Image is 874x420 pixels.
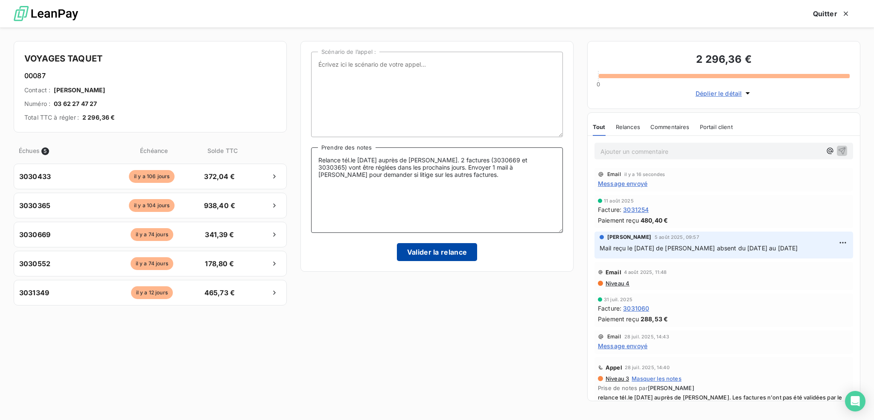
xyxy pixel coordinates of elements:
span: Email [606,269,621,276]
span: il y a 16 secondes [624,172,665,177]
span: [PERSON_NAME] [54,86,105,94]
span: 938,40 € [197,200,242,211]
span: Commentaires [650,123,690,130]
span: Message envoyé [598,179,647,188]
span: Prise de notes par [598,385,850,391]
span: Solde TTC [200,146,245,155]
span: 3030365 [19,200,50,211]
span: [PERSON_NAME] [648,385,694,391]
span: 3030433 [19,171,51,182]
span: 480,40 € [641,216,668,225]
span: Paiement reçu [598,216,639,225]
span: Échéance [110,146,199,155]
span: Déplier le détail [696,89,742,98]
div: Open Intercom Messenger [845,391,865,411]
span: Facture : [598,304,621,313]
h6: 00087 [24,70,276,81]
span: Appel [606,364,622,371]
h4: VOYAGES TAQUET [24,52,276,65]
span: 3030552 [19,258,50,269]
textarea: Relance tél.le [DATE] auprès de [PERSON_NAME]. 2 factures (3030669 et 3030365) vont être réglées ... [311,147,563,233]
span: Email [607,334,621,339]
span: il y a 104 jours [129,199,175,212]
span: [PERSON_NAME] [607,233,651,241]
span: Mail reçu le [DATE] de [PERSON_NAME] absent du [DATE] au [DATE] [600,244,798,252]
h3: 2 296,36 € [598,52,850,69]
span: 28 juil. 2025, 14:40 [625,365,670,370]
span: Masquer les notes [632,375,682,382]
span: relance tél.le [DATE] auprès de [PERSON_NAME]. Les factures n'ont pas été validées par le directe... [598,394,850,414]
span: 4 août 2025, 11:48 [624,270,667,275]
span: 288,53 € [641,314,668,323]
span: il y a 106 jours [129,170,175,183]
span: Email [607,172,621,177]
span: il y a 74 jours [131,228,173,241]
img: logo LeanPay [14,2,78,26]
span: 5 août 2025, 09:57 [655,235,699,240]
span: Portail client [700,123,733,130]
span: 0 [597,81,600,88]
span: 2 296,36 € [82,113,115,122]
span: 31 juil. 2025 [604,297,632,302]
span: Paiement reçu [598,314,639,323]
span: 03 62 27 47 27 [54,100,97,108]
span: 3031254 [623,205,649,214]
span: 11 août 2025 [604,198,634,203]
span: 3030669 [19,229,50,240]
span: 3031060 [623,304,649,313]
span: Niveau 4 [605,280,629,287]
span: 341,39 € [197,229,242,240]
span: Message envoyé [598,341,647,350]
span: Contact : [24,86,50,94]
span: 178,80 € [197,258,242,269]
span: 5 [41,147,49,155]
span: Facture : [598,205,621,214]
span: il y a 74 jours [131,257,173,270]
span: il y a 12 jours [131,286,173,299]
span: Échues [19,146,40,155]
span: 28 juil. 2025, 14:43 [624,334,669,339]
span: 465,73 € [197,288,242,298]
span: Tout [593,123,606,130]
span: 372,04 € [197,171,242,182]
button: Quitter [803,5,860,23]
span: Niveau 3 [605,375,629,382]
span: 3031349 [19,288,49,298]
span: Numéro : [24,100,50,108]
span: Total TTC à régler : [24,113,79,122]
button: Déplier le détail [693,88,755,98]
button: Valider la relance [397,243,478,261]
span: Relances [616,123,640,130]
